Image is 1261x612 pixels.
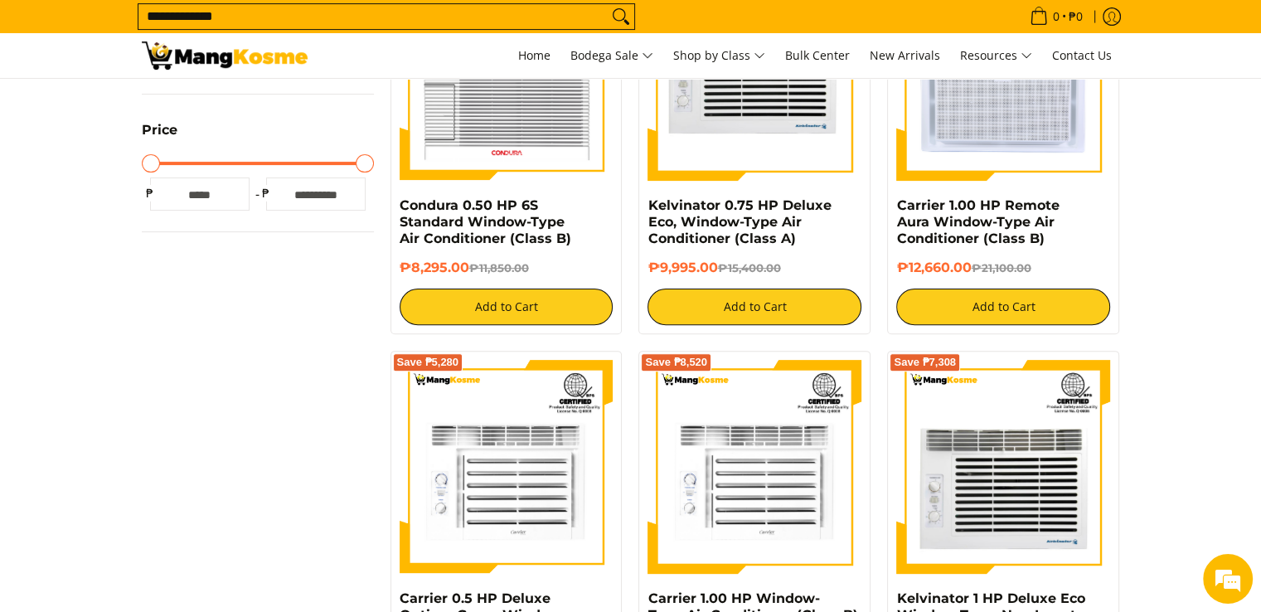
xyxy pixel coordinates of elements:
[870,47,940,63] span: New Arrivals
[647,289,861,325] button: Add to Cart
[971,261,1031,274] del: ₱21,100.00
[1052,47,1112,63] span: Contact Us
[258,185,274,202] span: ₱
[272,8,312,48] div: Minimize live chat window
[142,41,308,70] img: Search: 27 results found for &quot;classA aircon&quot; | Mang Kosme
[952,33,1040,78] a: Resources
[894,357,956,367] span: Save ₱7,308
[324,33,1120,78] nav: Main Menu
[469,261,529,274] del: ₱11,850.00
[400,289,614,325] button: Add to Cart
[96,194,229,362] span: We're online!
[1025,7,1088,26] span: •
[861,33,948,78] a: New Arrivals
[400,360,614,574] img: Carrier 0.5 HP Deluxe Optima Green Window-Type, Non-Inverter Air Conditioner (Class B)
[645,357,707,367] span: Save ₱8,520
[896,260,1110,276] h6: ₱12,660.00
[518,47,550,63] span: Home
[397,357,459,367] span: Save ₱5,280
[510,33,559,78] a: Home
[1066,11,1085,22] span: ₱0
[400,260,614,276] h6: ₱8,295.00
[777,33,858,78] a: Bulk Center
[1044,33,1120,78] a: Contact Us
[665,33,774,78] a: Shop by Class
[400,197,571,246] a: Condura 0.50 HP 6S Standard Window-Type Air Conditioner (Class B)
[717,261,780,274] del: ₱15,400.00
[647,197,831,246] a: Kelvinator 0.75 HP Deluxe Eco, Window-Type Air Conditioner (Class A)
[86,93,279,114] div: Chat with us now
[896,360,1110,574] img: Kelvinator 1 HP Deluxe Eco Window-Type, Non-Inverter Air Conditioner (Class A)
[562,33,662,78] a: Bodega Sale
[785,47,850,63] span: Bulk Center
[570,46,653,66] span: Bodega Sale
[647,360,861,574] img: Carrier 1.00 HP Window-Type Air Conditioner (Class B)
[142,124,177,149] summary: Open
[673,46,765,66] span: Shop by Class
[896,289,1110,325] button: Add to Cart
[142,185,158,202] span: ₱
[896,197,1059,246] a: Carrier 1.00 HP Remote Aura Window-Type Air Conditioner (Class B)
[8,423,316,481] textarea: Type your message and hit 'Enter'
[1050,11,1062,22] span: 0
[647,260,861,276] h6: ₱9,995.00
[142,124,177,137] span: Price
[608,4,634,29] button: Search
[960,46,1032,66] span: Resources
